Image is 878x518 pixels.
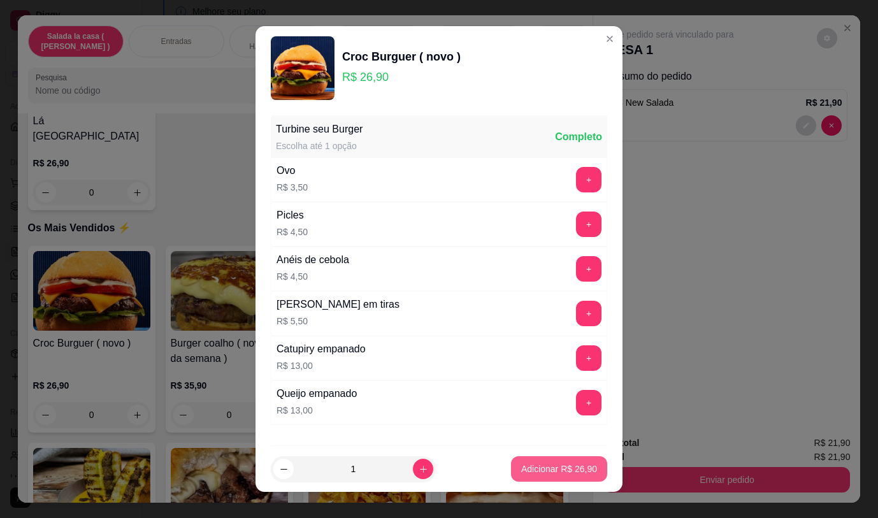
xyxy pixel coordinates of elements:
div: [PERSON_NAME] em tiras [277,297,399,312]
p: R$ 26,90 [342,68,461,86]
p: R$ 13,00 [277,404,357,417]
div: Turbine seu Burger [276,122,363,137]
p: R$ 4,50 [277,270,349,283]
p: R$ 4,50 [277,226,308,238]
div: Ovo [277,163,308,178]
button: add [576,212,601,237]
button: add [576,301,601,326]
button: Close [600,29,620,49]
div: Croc Burguer ( novo ) [342,48,461,66]
img: product-image [271,36,335,100]
div: Catupiry empanado [277,342,366,357]
div: Anéis de cebola [277,252,349,268]
p: R$ 13,00 [277,359,366,372]
button: decrease-product-quantity [273,459,294,479]
button: increase-product-quantity [413,459,433,479]
button: add [576,256,601,282]
p: R$ 5,50 [277,315,399,327]
p: Adicionar R$ 26,90 [521,463,597,475]
div: Picles [277,208,308,223]
div: Escolha até 1 opção [276,140,363,152]
div: Completo [555,129,602,145]
p: R$ 3,50 [277,181,308,194]
button: add [576,167,601,192]
button: add [576,345,601,371]
button: add [576,390,601,415]
div: Queijo empanado [277,386,357,401]
button: Adicionar R$ 26,90 [511,456,607,482]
